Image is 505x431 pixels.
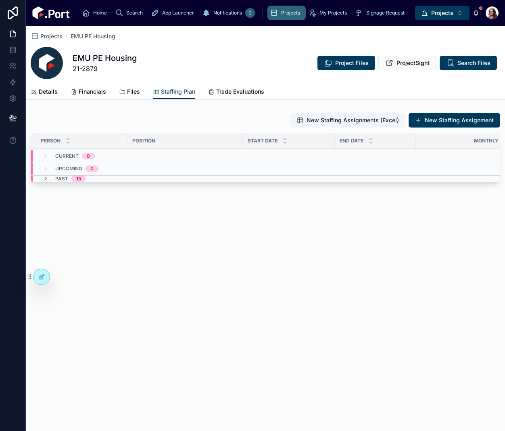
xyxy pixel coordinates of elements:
span: Past [55,176,68,182]
span: New Staffing Assignments (Excel) [307,116,399,124]
div: 0 [87,153,90,159]
span: My Projects [319,10,347,16]
span: Signage Request [366,10,405,16]
span: Projects [40,32,63,40]
span: Upcoming [55,165,82,172]
button: ProjectSight [378,56,436,70]
a: Details [31,84,58,100]
a: Financials [71,84,106,100]
a: EMU PE Housing [71,32,115,40]
a: Signage Request [353,6,410,20]
span: Details [39,88,58,96]
a: Projects [267,6,306,20]
span: Current [55,153,79,159]
button: Search Files [440,56,497,70]
a: Home [79,6,113,20]
a: Projects [31,32,63,40]
img: App logo [32,6,70,19]
div: 0 [245,8,255,18]
span: App Launcher [162,10,194,16]
a: Trade Evaluations [208,84,264,100]
span: Person [41,138,61,144]
button: Project Files [317,56,375,70]
button: New Staffing Assignment [409,113,500,128]
span: Files [127,88,140,96]
span: Trade Evaluations [216,88,264,96]
h1: EMU PE Housing [73,52,137,64]
a: App Launcher [148,6,200,20]
span: Projects [281,10,300,16]
span: Notifications [213,10,242,16]
button: Select Button [415,6,470,20]
span: ProjectSight [396,59,430,67]
span: Projects [431,9,453,17]
span: Financials [79,88,106,96]
span: 21-2879 [73,64,137,73]
a: Files [119,84,140,100]
span: Project Files [335,59,369,67]
div: 15 [76,176,81,182]
div: 0 [90,165,94,172]
span: Position [132,138,155,144]
a: My Projects [306,6,353,20]
a: Staffing Plan [153,84,195,100]
span: Search Files [457,59,490,67]
span: Home [93,10,107,16]
a: Notifications0 [200,6,257,20]
span: Search [126,10,143,16]
span: Start Date [248,138,278,144]
span: End Date [340,138,363,144]
a: Search [113,6,148,20]
button: New Staffing Assignments (Excel) [290,113,405,128]
div: scrollable content [76,4,415,22]
span: Staffing Plan [161,88,195,96]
